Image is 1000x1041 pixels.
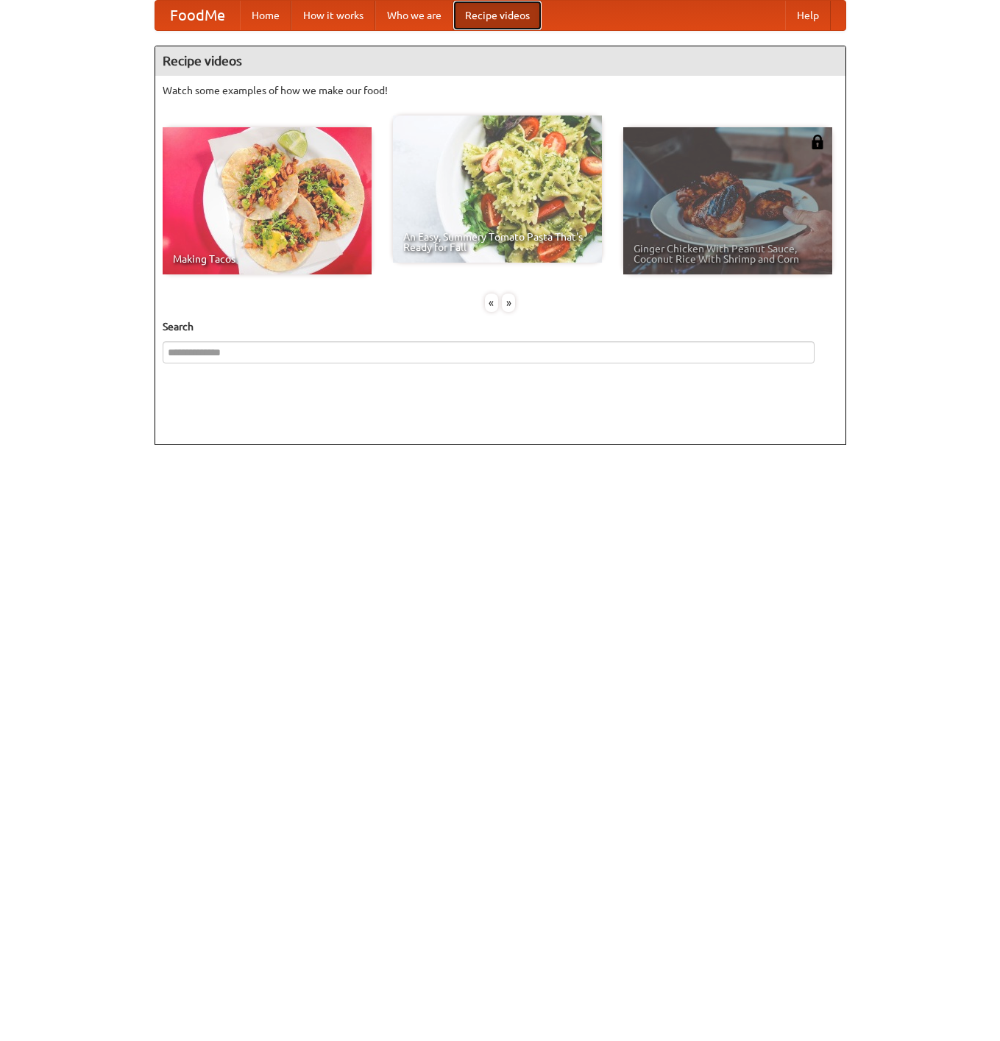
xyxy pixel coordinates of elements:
span: Making Tacos [173,254,361,264]
a: FoodMe [155,1,240,30]
a: How it works [291,1,375,30]
a: Making Tacos [163,127,372,274]
a: Help [785,1,831,30]
div: » [502,294,515,312]
img: 483408.png [810,135,825,149]
a: Recipe videos [453,1,542,30]
a: An Easy, Summery Tomato Pasta That's Ready for Fall [393,116,602,263]
div: « [485,294,498,312]
a: Who we are [375,1,453,30]
h5: Search [163,319,838,334]
h4: Recipe videos [155,46,845,76]
p: Watch some examples of how we make our food! [163,83,838,98]
span: An Easy, Summery Tomato Pasta That's Ready for Fall [403,232,592,252]
a: Home [240,1,291,30]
